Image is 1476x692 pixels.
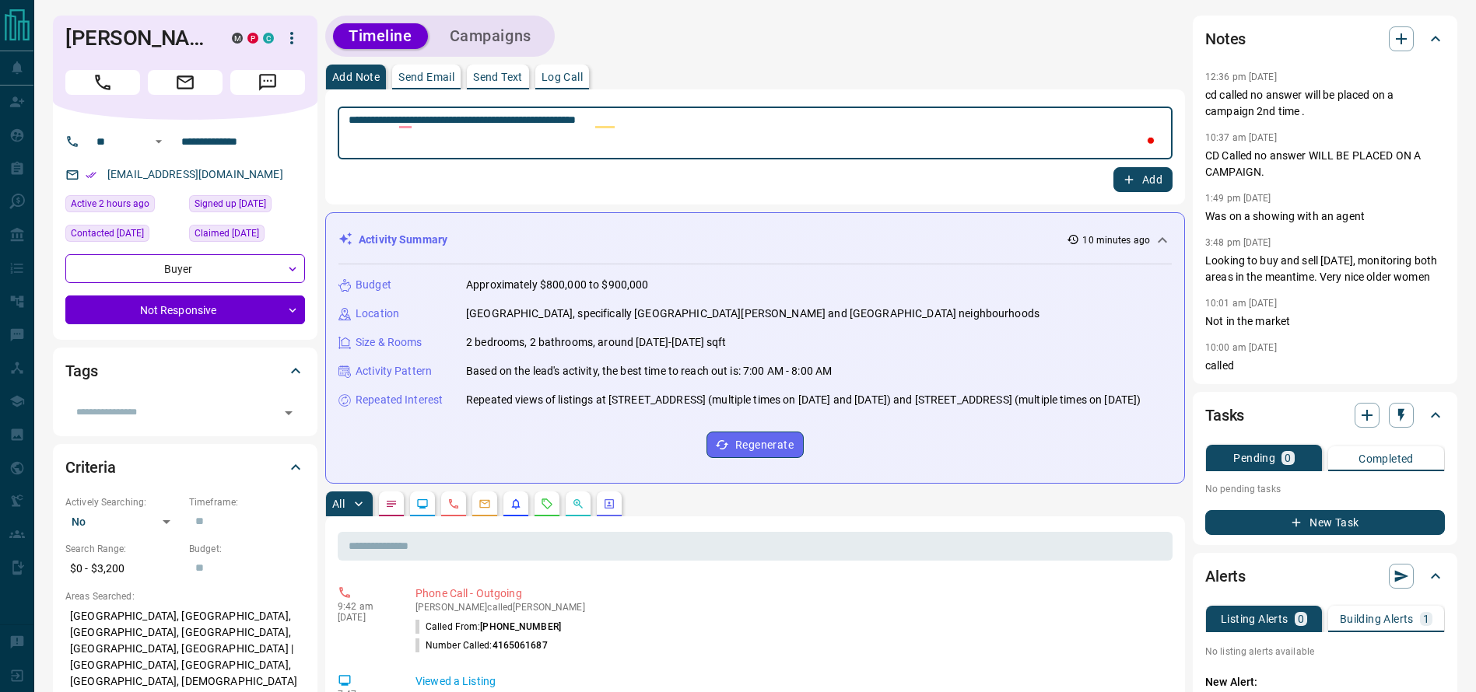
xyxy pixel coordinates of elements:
[65,352,305,390] div: Tags
[1205,148,1445,180] p: CD Called no answer WILL BE PLACED ON A CAMPAIGN.
[1359,453,1414,464] p: Completed
[385,498,398,510] svg: Notes
[230,70,305,95] span: Message
[195,225,259,241] span: Claimed [DATE]
[65,556,181,582] p: $0 - $3,200
[1285,453,1291,463] p: 0
[1205,645,1445,659] p: No listing alerts available
[332,498,345,509] p: All
[493,640,548,651] span: 4165061687
[466,363,832,379] p: Based on the lead's activity, the best time to reach out is: 7:00 AM - 8:00 AM
[65,358,97,383] h2: Tags
[473,72,523,82] p: Send Text
[338,225,1172,254] div: Activity Summary10 minutes ago
[480,621,561,632] span: [PHONE_NUMBER]
[398,72,454,82] p: Send Email
[1221,613,1288,624] p: Listing Alerts
[1205,477,1445,501] p: No pending tasks
[447,498,460,510] svg: Calls
[65,70,140,95] span: Call
[356,306,399,322] p: Location
[1205,510,1445,535] button: New Task
[65,254,305,283] div: Buyer
[65,26,209,51] h1: [PERSON_NAME]
[466,392,1141,408] p: Repeated views of listings at [STREET_ADDRESS] (multiple times on [DATE] and [DATE]) and [STREET_...
[338,612,392,623] p: [DATE]
[1340,613,1414,624] p: Building Alerts
[1423,613,1429,624] p: 1
[1205,342,1277,353] p: 10:00 am [DATE]
[189,225,305,246] div: Thu Jan 07 2021
[148,70,223,95] span: Email
[541,498,553,510] svg: Requests
[1205,26,1246,51] h2: Notes
[65,225,181,246] div: Thu Jul 03 2025
[247,33,258,44] div: property.ca
[71,225,144,241] span: Contacted [DATE]
[359,232,447,248] p: Activity Summary
[1205,72,1277,82] p: 12:36 pm [DATE]
[65,449,305,486] div: Criteria
[65,295,305,324] div: Not Responsive
[278,402,300,424] button: Open
[1205,253,1445,285] p: Looking to buy and sell [DATE], monitoring both areas in the meantime. Very nice older women
[356,363,432,379] p: Activity Pattern
[479,498,491,510] svg: Emails
[65,195,181,217] div: Tue Sep 16 2025
[65,542,181,556] p: Search Range:
[1113,167,1173,192] button: Add
[149,132,168,151] button: Open
[338,601,392,612] p: 9:42 am
[356,277,391,293] p: Budget
[1205,403,1244,428] h2: Tasks
[572,498,584,510] svg: Opportunities
[1233,453,1275,463] p: Pending
[1205,87,1445,120] p: cd called no answer will be placed on a campaign 2nd time .
[1205,313,1445,330] p: Not in the market
[706,432,804,458] button: Regenerate
[65,589,305,603] p: Areas Searched:
[71,196,149,211] span: Active 2 hours ago
[603,498,615,510] svg: Agent Actions
[349,114,1162,153] textarea: To enrich screen reader interactions, please activate Accessibility in Grammarly extension settings
[107,168,283,180] a: [EMAIL_ADDRESS][DOMAIN_NAME]
[356,392,443,408] p: Repeated Interest
[415,673,1166,690] p: Viewed a Listing
[195,196,266,211] span: Signed up [DATE]
[356,334,422,351] p: Size & Rooms
[263,33,274,44] div: condos.ca
[416,498,429,510] svg: Lead Browsing Activity
[86,170,96,180] svg: Email Verified
[1205,193,1271,204] p: 1:49 pm [DATE]
[333,23,428,49] button: Timeline
[1298,613,1304,624] p: 0
[1205,132,1277,143] p: 10:37 am [DATE]
[415,620,561,634] p: Called From:
[65,455,116,480] h2: Criteria
[189,542,305,556] p: Budget:
[65,509,181,534] div: No
[189,495,305,509] p: Timeframe:
[1205,237,1271,248] p: 3:48 pm [DATE]
[232,33,243,44] div: mrloft.ca
[189,195,305,217] div: Fri Nov 20 2020
[1205,208,1445,225] p: Was on a showing with an agent
[1205,358,1445,374] p: called
[510,498,522,510] svg: Listing Alerts
[1205,20,1445,58] div: Notes
[1205,557,1445,595] div: Alerts
[466,306,1040,322] p: [GEOGRAPHIC_DATA], specifically [GEOGRAPHIC_DATA][PERSON_NAME] and [GEOGRAPHIC_DATA] neighbourhoods
[466,277,648,293] p: Approximately $800,000 to $900,000
[415,638,548,652] p: Number Called:
[332,72,380,82] p: Add Note
[434,23,547,49] button: Campaigns
[1205,564,1246,589] h2: Alerts
[65,495,181,509] p: Actively Searching:
[1205,298,1277,309] p: 10:01 am [DATE]
[415,585,1166,602] p: Phone Call - Outgoing
[1205,674,1445,690] p: New Alert:
[1205,397,1445,434] div: Tasks
[466,334,727,351] p: 2 bedrooms, 2 bathrooms, around [DATE]-[DATE] sqft
[542,72,583,82] p: Log Call
[1082,233,1150,247] p: 10 minutes ago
